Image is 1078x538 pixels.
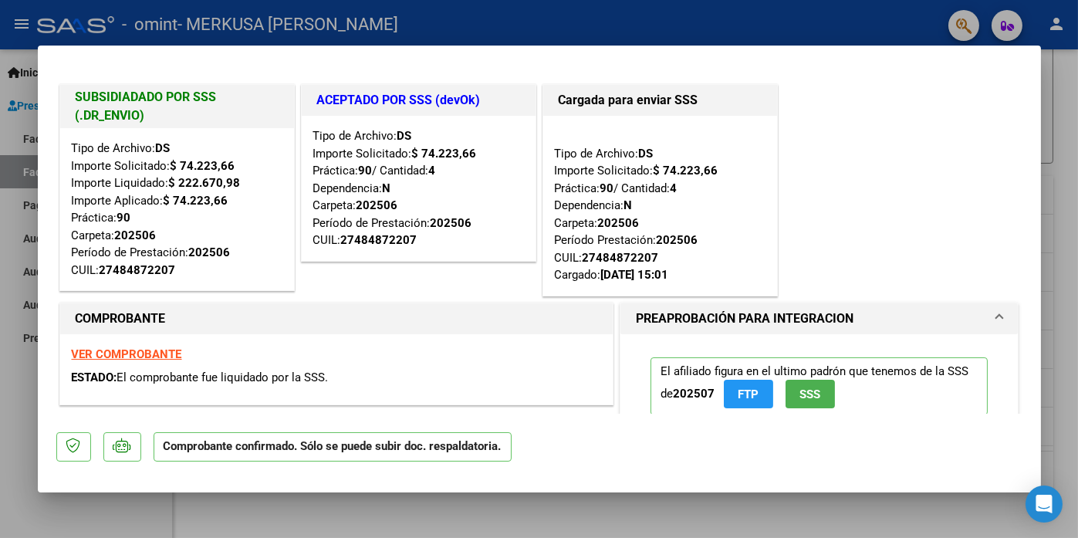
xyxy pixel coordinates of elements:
[359,164,373,178] strong: 90
[738,387,759,401] span: FTP
[1026,486,1063,523] div: Open Intercom Messenger
[671,181,678,195] strong: 4
[169,176,241,190] strong: $ 222.670,98
[799,387,820,401] span: SSS
[657,233,698,247] strong: 202506
[724,380,773,408] button: FTP
[673,387,715,401] strong: 202507
[156,141,171,155] strong: DS
[397,129,412,143] strong: DS
[559,91,762,110] h1: Cargada para enviar SSS
[171,159,235,173] strong: $ 74.223,66
[357,198,398,212] strong: 202506
[786,380,835,408] button: SSS
[624,198,633,212] strong: N
[72,371,117,384] span: ESTADO:
[115,228,157,242] strong: 202506
[100,262,176,279] div: 27484872207
[431,216,472,230] strong: 202506
[651,357,988,415] p: El afiliado figura en el ultimo padrón que tenemos de la SSS de
[72,140,282,279] div: Tipo de Archivo: Importe Solicitado: Importe Liquidado: Importe Aplicado: Práctica: Carpeta: Perí...
[654,164,718,178] strong: $ 74.223,66
[620,303,1019,334] mat-expansion-panel-header: PREAPROBACIÓN PARA INTEGRACION
[636,310,853,328] h1: PREAPROBACIÓN PARA INTEGRACION
[72,347,182,361] a: VER COMPROBANTE
[189,245,231,259] strong: 202506
[600,181,614,195] strong: 90
[412,147,477,161] strong: $ 74.223,66
[341,232,417,249] div: 27484872207
[317,91,520,110] h1: ACEPTADO POR SSS (devOk)
[601,268,669,282] strong: [DATE] 15:01
[313,127,524,249] div: Tipo de Archivo: Importe Solicitado: Práctica: / Cantidad: Dependencia: Carpeta: Período de Prest...
[639,147,654,161] strong: DS
[598,216,640,230] strong: 202506
[583,249,659,267] div: 27484872207
[117,211,131,225] strong: 90
[164,194,228,208] strong: $ 74.223,66
[429,164,436,178] strong: 4
[117,371,329,384] span: El comprobante fue liquidado por la SSS.
[154,432,512,462] p: Comprobante confirmado. Sólo se puede subir doc. respaldatoria.
[76,311,166,326] strong: COMPROBANTE
[76,88,279,125] h1: SUBSIDIADADO POR SSS (.DR_ENVIO)
[383,181,391,195] strong: N
[555,127,765,284] div: Tipo de Archivo: Importe Solicitado: Práctica: / Cantidad: Dependencia: Carpeta: Período Prestaci...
